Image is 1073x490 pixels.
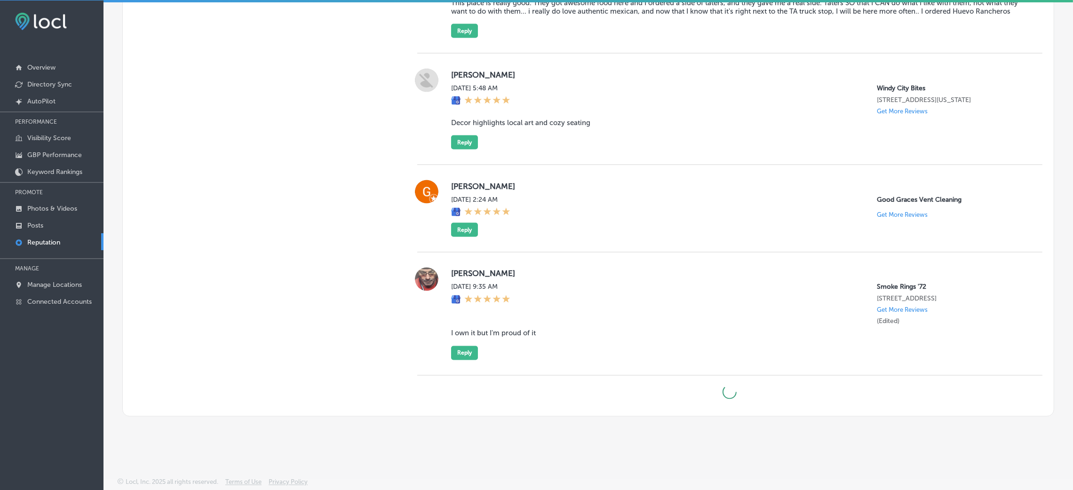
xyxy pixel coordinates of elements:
p: Photos & Videos [27,205,77,213]
div: 5 Stars [464,295,510,305]
p: Get More Reviews [877,108,928,115]
p: Smoke Rings '72 [877,283,1027,291]
p: Reputation [27,238,60,246]
label: [PERSON_NAME] [451,182,1027,191]
button: Reply [451,24,478,38]
label: [DATE] 5:48 AM [451,84,510,92]
img: fda3e92497d09a02dc62c9cd864e3231.png [15,13,67,30]
p: 925 North Courtenay Parkway [877,295,1027,303]
p: Connected Accounts [27,298,92,306]
label: [PERSON_NAME] [451,70,1027,79]
p: 114 N Indiana Ave [877,96,1027,104]
label: [DATE] 2:24 AM [451,196,510,204]
button: Reply [451,135,478,150]
div: 5 Stars [464,96,510,106]
p: AutoPilot [27,97,56,105]
p: GBP Performance [27,151,82,159]
button: Reply [451,346,478,360]
label: [PERSON_NAME] [451,269,1027,278]
blockquote: I own it but I'm proud of it [451,329,1027,338]
p: Windy City Bites [877,84,1027,92]
label: (Edited) [877,317,899,325]
p: Overview [27,63,56,71]
p: Visibility Score [27,134,71,142]
p: Get More Reviews [877,211,928,218]
p: Posts [27,221,43,229]
p: Get More Reviews [877,307,928,314]
p: Good Graces Vent Cleaning [877,196,1027,204]
p: Locl, Inc. 2025 all rights reserved. [126,479,218,486]
button: Reply [451,223,478,237]
p: Directory Sync [27,80,72,88]
div: 5 Stars [464,207,510,218]
p: Manage Locations [27,281,82,289]
p: Keyword Rankings [27,168,82,176]
label: [DATE] 9:35 AM [451,283,510,291]
blockquote: Decor highlights local art and cozy seating [451,119,1027,127]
